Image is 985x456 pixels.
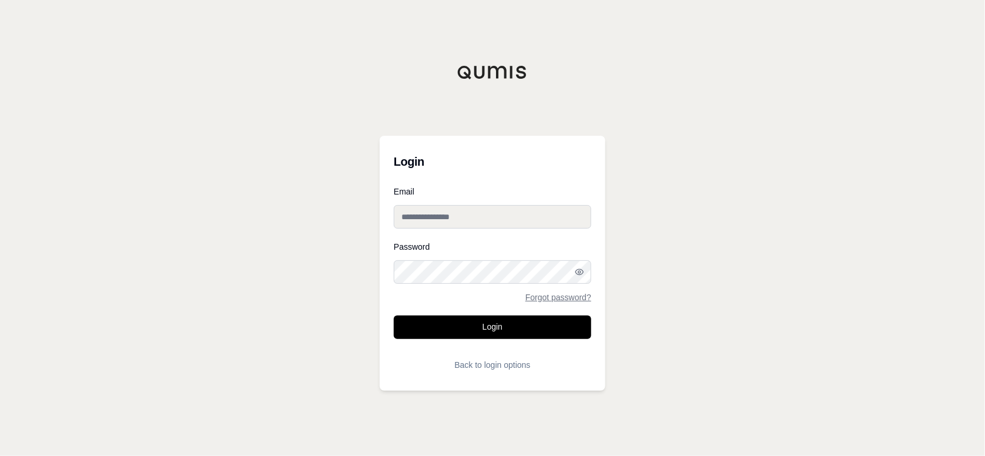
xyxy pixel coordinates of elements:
[394,243,591,251] label: Password
[394,316,591,339] button: Login
[394,187,591,196] label: Email
[394,150,591,173] h3: Login
[394,353,591,377] button: Back to login options
[525,293,591,301] a: Forgot password?
[457,65,528,79] img: Qumis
